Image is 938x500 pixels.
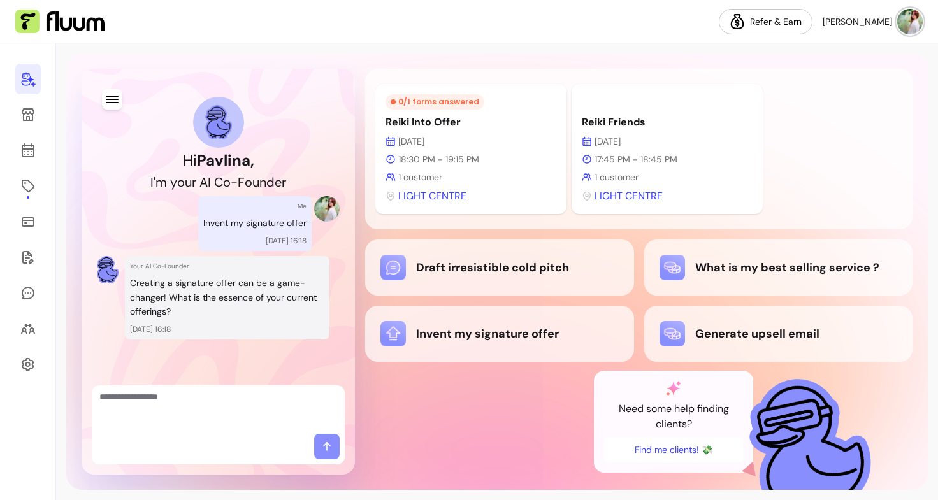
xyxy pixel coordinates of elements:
img: Draft irresistible cold pitch [380,255,406,280]
div: m [155,173,167,191]
div: What is my best selling service ? [660,255,897,280]
div: o [245,173,252,191]
div: o [177,173,185,191]
p: Your AI Co-Founder [130,261,324,271]
div: I [150,173,154,191]
img: AI Co-Founder avatar [205,105,232,139]
div: u [252,173,259,191]
p: Need some help finding clients? [604,401,743,432]
p: Reiki Friends [582,115,753,130]
a: Settings [15,349,41,380]
div: e [275,173,282,191]
span: LIGHT CENTRE [398,189,466,204]
h1: Hi [183,150,254,171]
p: Invent my signature offer [203,216,307,231]
button: avatar[PERSON_NAME] [823,9,923,34]
div: y [170,173,177,191]
div: 0 / 1 forms answered [386,94,484,110]
a: Home [15,64,41,94]
div: o [223,173,231,191]
div: r [282,173,286,191]
img: Fluum Logo [15,10,105,34]
p: 1 customer [386,171,556,183]
p: Creating a signature offer can be a game-changer! What is the essence of your current offerings? [130,276,324,319]
a: Calendar [15,135,41,166]
div: C [214,173,223,191]
h2: I'm your AI Co-Founder [150,173,286,191]
img: AI Co-Founder gradient star [666,381,681,396]
p: 17:45 PM - 18:45 PM [582,153,753,166]
a: Storefront [15,99,41,130]
a: Sales [15,206,41,237]
img: Generate upsell email [660,321,685,346]
a: Clients [15,313,41,344]
span: LIGHT CENTRE [595,189,663,204]
p: 18:30 PM - 19:15 PM [386,153,556,166]
div: n [259,173,266,191]
textarea: Ask me anything... [99,390,337,429]
div: d [266,173,275,191]
div: - [231,173,238,191]
div: Invent my signature offer [380,321,618,346]
p: Me [298,201,307,211]
img: avatar [897,9,923,34]
button: Find me clients! 💸 [604,437,743,462]
img: AI Co-Founder avatar [97,256,119,283]
b: Pavlina , [197,150,254,170]
a: My Messages [15,278,41,308]
p: [DATE] [386,135,556,148]
p: [DATE] 16:18 [130,324,324,334]
p: Reiki Into Offer [386,115,556,130]
div: Draft irresistible cold pitch [380,255,618,280]
p: 1 customer [582,171,753,183]
div: Generate upsell email [660,321,897,346]
div: I [208,173,211,191]
p: [DATE] 16:18 [266,236,307,246]
div: ' [154,173,155,191]
img: Invent my signature offer [380,321,406,346]
div: r [192,173,196,191]
div: A [199,173,208,191]
a: Forms [15,242,41,273]
img: What is my best selling service ? [660,255,685,280]
p: [DATE] [582,135,753,148]
span: [PERSON_NAME] [823,15,892,28]
img: Provider image [314,196,340,222]
a: Refer & Earn [719,9,812,34]
a: Offerings [15,171,41,201]
div: F [238,173,245,191]
div: u [185,173,192,191]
